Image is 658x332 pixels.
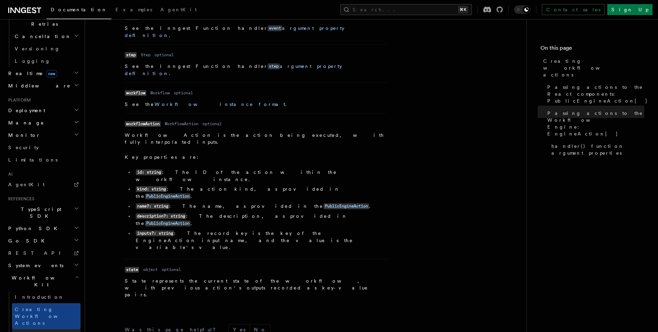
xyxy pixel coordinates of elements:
[125,121,161,127] code: workflowAction
[115,7,152,12] span: Examples
[5,104,81,117] button: Deployment
[134,213,388,227] li: : The description, as provided in the .
[547,84,648,104] span: Passing actions to the React components: PublicEngineAction[]
[5,107,45,114] span: Deployment
[5,235,81,247] button: Go SDK
[5,262,63,269] span: System events
[174,90,193,96] dd: optional
[514,5,531,14] button: Toggle dark mode
[145,221,191,226] a: PublicEngineAction
[12,43,81,55] a: Versioning
[324,203,369,209] a: PublicEngineAction
[155,102,285,107] a: Workflow instance format
[542,4,605,15] a: Contact sales
[51,7,107,12] span: Documentation
[5,132,40,139] span: Monitor
[549,140,644,159] a: handler() function argument properties
[5,171,13,177] span: AI
[160,7,197,12] span: AgentKit
[12,33,71,40] span: Cancellation
[543,58,644,78] span: Creating workflow actions
[125,25,388,39] p: See the Inngest Function handler .
[607,4,653,15] a: Sign Up
[547,110,644,137] span: Passing actions to the Workflow Engine: EngineAction[]
[5,225,61,232] span: Python SDK
[545,107,644,140] a: Passing actions to the Workflow Engine: EngineAction[]
[46,70,57,78] span: new
[5,67,81,80] button: Realtimenew
[551,143,644,156] span: handler() function argument properties
[5,247,81,259] a: REST API
[15,58,50,64] span: Logging
[12,303,81,329] a: Creating Workflow Actions
[5,178,81,191] a: AgentKit
[145,193,191,199] a: PublicEngineAction
[458,6,468,13] kbd: ⌘K
[12,291,81,303] a: Introduction
[268,63,280,69] code: step
[136,186,167,192] code: kind: string
[5,82,71,89] span: Middleware
[5,259,81,272] button: System events
[136,213,186,219] code: description?: string
[5,70,57,77] span: Realtime
[5,129,81,141] button: Monitor
[12,55,81,67] a: Logging
[5,222,81,235] button: Python SDK
[5,203,81,222] button: TypeScript SDK
[8,157,58,163] span: Limitations
[5,80,81,92] button: Middleware
[8,182,45,187] span: AgentKit
[111,2,156,19] a: Examples
[5,196,34,202] span: References
[143,267,158,272] dd: object
[5,141,81,154] a: Security
[5,97,31,103] span: Platform
[8,145,39,150] span: Security
[136,230,174,236] code: inputs?: string
[136,203,169,209] code: name?: string
[125,90,146,96] code: workflow
[545,81,644,107] a: Passing actions to the React components: PublicEngineAction[]
[8,250,66,256] span: REST API
[268,25,282,31] code: event
[136,169,162,175] code: id: string
[134,186,388,200] li: : The action kind, as provided in the .
[340,4,472,15] button: Search...⌘K
[125,63,388,77] p: See the Inngest Function handler .
[125,101,388,108] p: See the .
[156,2,201,19] a: AgentKit
[125,277,388,298] p: State represents the current state of the workflow, with previous action's outputs recorded as ke...
[150,90,170,96] dd: Workflow
[125,52,137,58] code: step
[5,237,49,244] span: Go SDK
[125,154,388,161] p: Key properties are:
[125,63,342,76] a: stepargument property definition
[5,272,81,291] button: Workflow Kit
[5,117,81,129] button: Manage
[540,55,644,81] a: Creating workflow actions
[134,203,388,210] li: : The name, as provided in the .
[155,52,174,58] dd: optional
[162,267,181,272] dd: optional
[12,14,74,27] span: Errors & Retries
[125,267,139,273] code: state
[15,307,74,326] span: Creating Workflow Actions
[165,121,198,127] dd: WorkflowAction
[47,2,111,19] a: Documentation
[5,274,75,288] span: Workflow Kit
[125,132,388,145] p: WorkflowAction is the action being executed, with fully interpolated inputs.
[5,154,81,166] a: Limitations
[5,206,74,220] span: TypeScript SDK
[12,30,81,43] button: Cancellation
[15,46,60,51] span: Versioning
[15,294,64,300] span: Introduction
[134,230,388,251] li: : The record key is the key of the EngineAction input name, and the value is the variable's value.
[125,25,344,38] a: eventargument property definition
[540,44,644,55] h4: On this page
[12,11,81,30] button: Errors & Retries
[141,52,150,58] dd: Step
